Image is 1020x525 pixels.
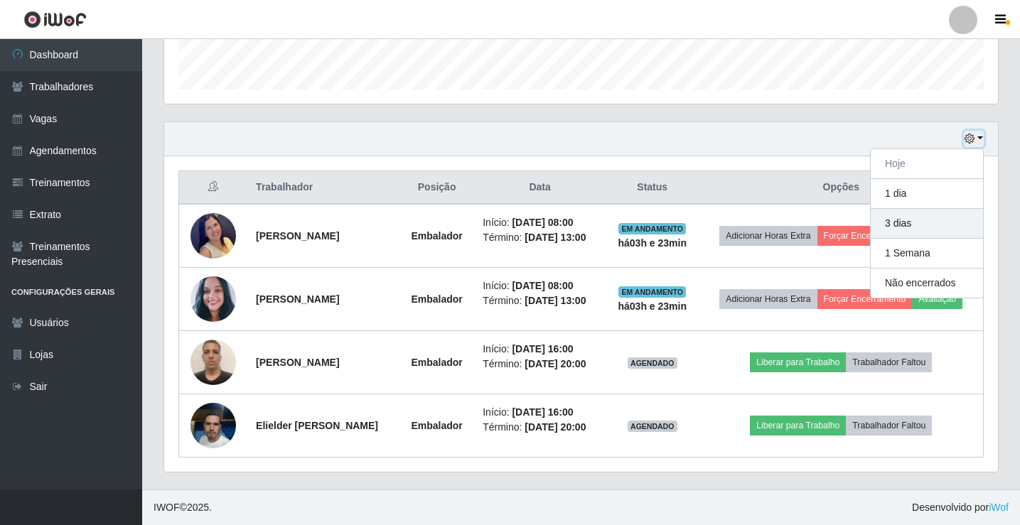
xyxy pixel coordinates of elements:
button: Não encerrados [871,269,983,298]
a: iWof [989,502,1009,513]
span: EM ANDAMENTO [618,286,686,298]
img: 1757518630972.jpeg [190,274,236,325]
button: Liberar para Trabalho [750,416,846,435]
button: Trabalhador Faltou [846,352,932,372]
button: Liberar para Trabalho [750,352,846,372]
li: Término: [483,420,597,435]
button: Adicionar Horas Extra [719,226,817,246]
button: Hoje [871,149,983,179]
time: [DATE] 08:00 [512,280,573,291]
button: Trabalhador Faltou [846,416,932,435]
button: Avaliação [912,289,962,309]
strong: [PERSON_NAME] [256,230,339,242]
img: CoreUI Logo [23,11,87,28]
span: Desenvolvido por [912,500,1009,515]
li: Início: [483,278,597,293]
li: Início: [483,215,597,230]
time: [DATE] 16:00 [512,343,573,354]
button: Forçar Encerramento [817,226,913,246]
strong: Embalador [411,230,462,242]
button: 1 dia [871,179,983,209]
strong: Embalador [411,420,462,431]
img: 1745348003536.jpeg [190,332,236,392]
span: IWOF [154,502,180,513]
time: [DATE] 13:00 [525,295,586,306]
strong: há 03 h e 23 min [618,301,687,312]
strong: [PERSON_NAME] [256,357,339,368]
strong: Embalador [411,357,462,368]
img: 1752757306371.jpeg [190,204,236,267]
button: Adicionar Horas Extra [719,289,817,309]
button: 3 dias [871,209,983,239]
th: Posição [399,171,474,205]
time: [DATE] 16:00 [512,406,573,418]
th: Trabalhador [247,171,399,205]
th: Status [606,171,699,205]
img: 1745009989662.jpeg [190,385,236,466]
li: Início: [483,342,597,357]
button: 1 Semana [871,239,983,269]
strong: há 03 h e 23 min [618,237,687,249]
li: Início: [483,405,597,420]
span: © 2025 . [154,500,212,515]
time: [DATE] 20:00 [525,421,586,433]
time: [DATE] 08:00 [512,217,573,228]
th: Opções [699,171,984,205]
span: EM ANDAMENTO [618,223,686,234]
button: Forçar Encerramento [817,289,913,309]
li: Término: [483,230,597,245]
time: [DATE] 20:00 [525,358,586,369]
span: AGENDADO [628,421,677,432]
li: Término: [483,357,597,372]
strong: Embalador [411,293,462,305]
th: Data [474,171,606,205]
span: AGENDADO [628,357,677,369]
li: Término: [483,293,597,308]
strong: [PERSON_NAME] [256,293,339,305]
strong: Elielder [PERSON_NAME] [256,420,378,431]
time: [DATE] 13:00 [525,232,586,243]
